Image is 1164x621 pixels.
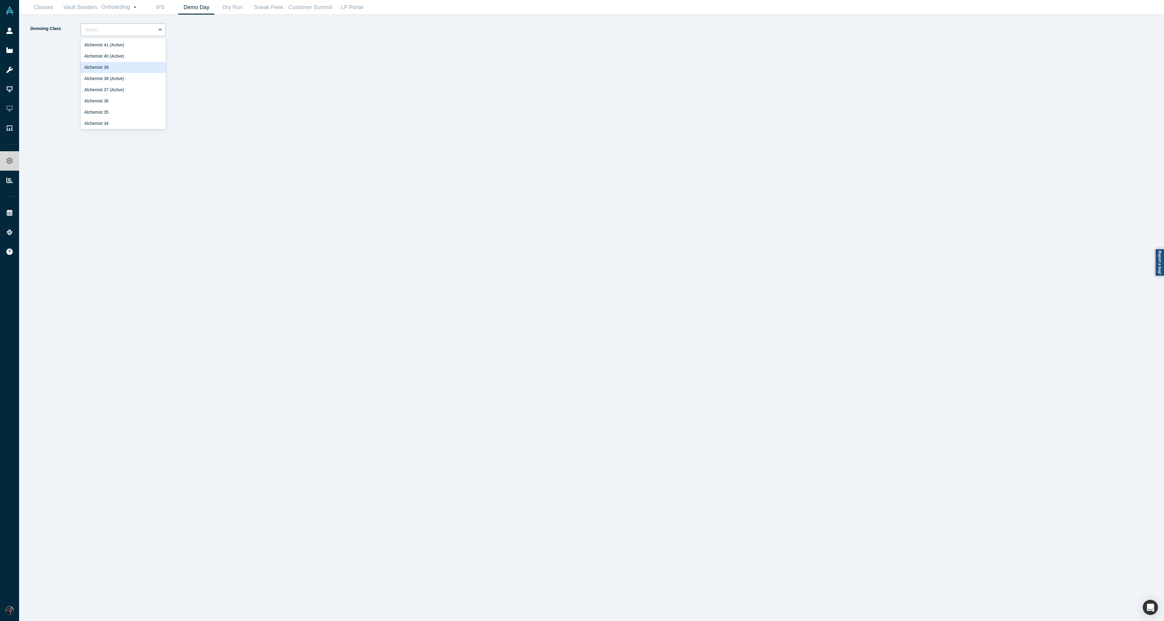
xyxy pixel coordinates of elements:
label: Demoing Class [30,23,81,34]
a: IFS [142,0,178,15]
img: Rami C.'s Account [5,606,14,615]
a: Report a bug! [1155,249,1164,276]
div: Alchemist 39 [81,62,166,73]
div: Alchemist 41 (Active) [81,39,166,51]
div: Alchemist 35 [81,107,166,118]
div: Alchemist 40 (Active) [81,51,166,62]
a: Sneak Peek [250,0,286,15]
a: LP Portal [334,0,370,15]
img: Alchemist Vault Logo [5,6,14,15]
a: Vault Senders [62,0,99,15]
div: Alchemist 34 [81,118,166,129]
a: Onboarding [99,0,142,14]
div: Alchemist 36 [81,95,166,107]
a: Customer Summit [286,0,334,15]
a: Classes [25,0,62,15]
a: Dry Run [214,0,250,15]
a: Demo Day [178,0,214,15]
div: Alchemist 38 (Active) [81,73,166,84]
div: Alchemist 37 (Active) [81,84,166,95]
